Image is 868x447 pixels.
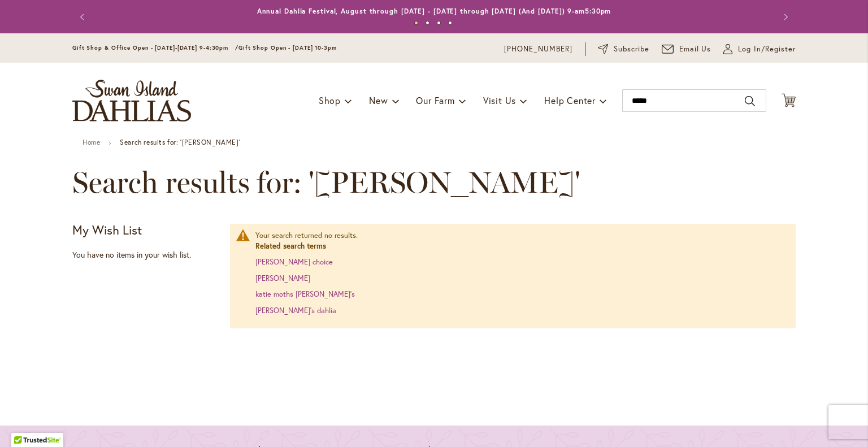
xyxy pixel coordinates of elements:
strong: My Wish List [72,222,142,238]
button: Previous [72,6,95,28]
span: Shop [319,94,341,106]
span: Log In/Register [738,44,796,55]
a: [PERSON_NAME]’s dahlia [255,306,336,315]
button: 1 of 4 [414,21,418,25]
a: katie moths [PERSON_NAME]’s [255,289,355,299]
span: Gift Shop & Office Open - [DATE]-[DATE] 9-4:30pm / [72,44,238,51]
a: [PERSON_NAME] [255,274,310,283]
a: Log In/Register [723,44,796,55]
a: Subscribe [598,44,649,55]
span: Help Center [544,94,596,106]
span: Search results for: '[PERSON_NAME]' [72,166,580,199]
button: 4 of 4 [448,21,452,25]
a: [PERSON_NAME] choice [255,257,333,267]
a: store logo [72,80,191,121]
button: 3 of 4 [437,21,441,25]
a: [PHONE_NUMBER] [504,44,572,55]
strong: Search results for: '[PERSON_NAME]' [120,138,240,146]
div: You have no items in your wish list. [72,249,223,261]
dt: Related search terms [255,241,784,252]
span: Our Farm [416,94,454,106]
a: Email Us [662,44,711,55]
a: Annual Dahlia Festival, August through [DATE] - [DATE] through [DATE] (And [DATE]) 9-am5:30pm [257,7,611,15]
button: Next [773,6,796,28]
span: Email Us [679,44,711,55]
span: New [369,94,388,106]
a: Home [83,138,100,146]
span: Subscribe [614,44,649,55]
span: Visit Us [483,94,516,106]
span: Gift Shop Open - [DATE] 10-3pm [238,44,337,51]
button: 2 of 4 [426,21,429,25]
div: Your search returned no results. [255,231,784,316]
